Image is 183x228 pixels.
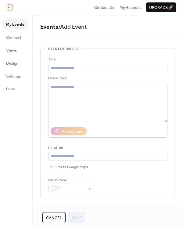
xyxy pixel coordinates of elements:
[149,5,173,11] span: Upgrade 🚀
[2,71,28,81] a: Settings
[7,4,13,11] img: logo
[2,45,28,55] a: Views
[46,215,62,221] span: Cancel
[42,212,66,223] button: Cancel
[6,47,17,53] span: Views
[6,34,21,41] span: Connect
[6,86,16,92] span: Form
[120,4,141,10] a: My Account
[48,205,74,212] span: Date and time
[146,2,176,12] button: Upgrade🚀
[2,19,28,29] a: My Events
[48,145,166,151] div: Location
[48,75,166,81] div: Description
[48,46,74,52] span: Event details
[2,58,28,68] a: Design
[56,164,88,170] span: Link to Google Maps
[120,5,141,11] span: My Account
[2,32,28,42] a: Connect
[6,21,24,27] span: My Events
[94,4,114,10] a: Contact Us
[2,84,28,94] a: Form
[94,5,114,11] span: Contact Us
[58,21,87,33] span: / Add Event
[6,60,18,67] span: Design
[40,21,58,33] a: Events
[6,73,21,79] span: Settings
[48,56,166,63] div: Title
[48,177,93,183] div: Event color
